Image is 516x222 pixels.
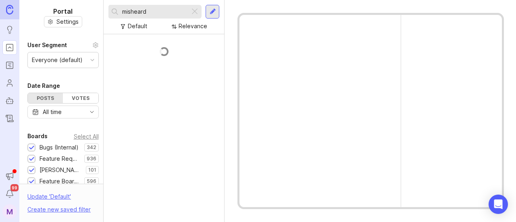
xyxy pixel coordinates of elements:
div: Default [128,22,147,31]
a: Autopilot [2,93,17,108]
div: Votes [63,93,98,103]
p: 342 [87,144,96,151]
p: 596 [87,178,96,185]
div: Create new saved filter [27,205,91,214]
span: Settings [56,18,79,26]
h1: Portal [53,6,73,16]
div: Relevance [179,22,207,31]
div: Everyone (default) [32,56,83,64]
img: Canny Home [6,5,13,14]
div: Posts [28,93,63,103]
div: Open Intercom Messenger [489,195,508,214]
a: Roadmaps [2,58,17,73]
p: 936 [87,156,96,162]
svg: toggle icon [85,109,98,115]
button: Settings [44,16,82,27]
span: 99 [10,184,19,191]
div: Date Range [27,81,60,91]
div: Boards [27,131,48,141]
a: Changelog [2,111,17,126]
div: [PERSON_NAME] (Public) [40,166,82,174]
button: Announcements [2,169,17,183]
a: Portal [2,40,17,55]
div: User Segment [27,40,67,50]
button: M [2,204,17,219]
div: Feature Board Sandbox [DATE] [40,177,80,186]
p: 101 [88,167,96,173]
div: All time [43,108,62,116]
div: Bugs (Internal) [40,143,79,152]
div: Update ' Default ' [27,192,71,205]
a: Ideas [2,23,17,37]
input: Search... [122,7,187,16]
div: Select All [74,134,99,139]
div: Feature Requests (Internal) [40,154,80,163]
button: Notifications [2,187,17,201]
a: Users [2,76,17,90]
